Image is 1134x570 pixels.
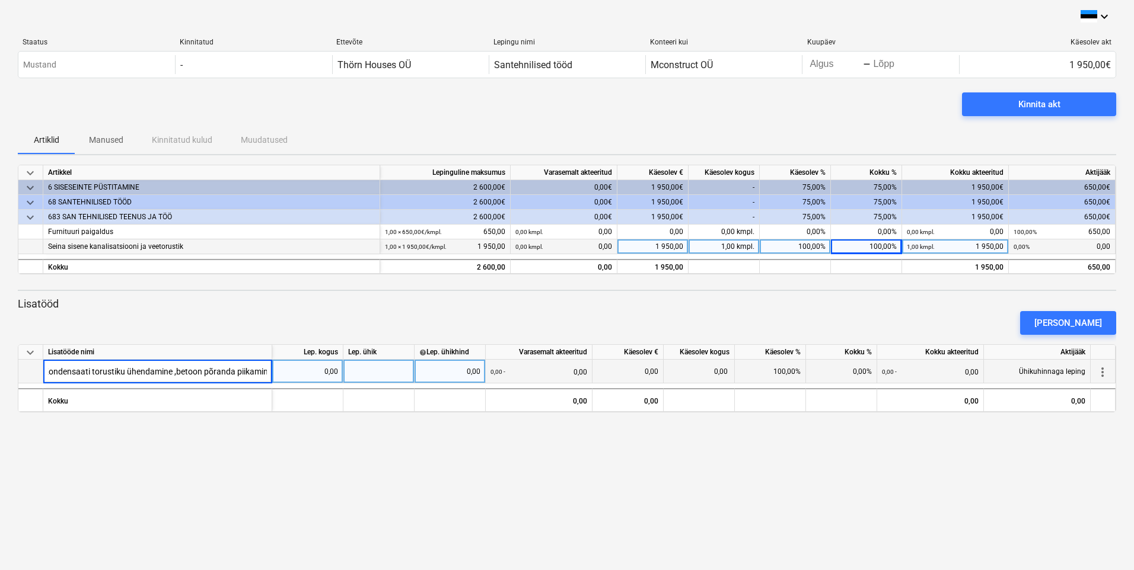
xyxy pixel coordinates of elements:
[43,165,380,180] div: Artikkel
[689,225,760,239] div: 0,00 kmpl.
[1014,225,1110,239] div: 650,00
[664,360,735,383] div: 0,00
[831,210,902,225] div: 75,00%
[23,210,37,225] span: keyboard_arrow_down
[380,210,511,225] div: 2 600,00€
[807,56,863,73] input: Algus
[419,348,426,356] span: help
[863,61,871,68] div: -
[831,195,902,210] div: 75,00%
[43,388,272,412] div: Kokku
[1009,165,1116,180] div: Aktijääk
[907,244,935,250] small: 1,00 kmpl.
[515,239,612,254] div: 0,00
[18,297,1116,311] p: Lisatööd
[48,239,375,254] div: Seina sisene kanalisatsiooni ja veetorustik
[806,360,877,383] div: 0,00%
[23,59,56,71] p: Mustand
[984,360,1091,383] div: Ühikuhinnaga leping
[385,244,447,250] small: 1,00 × 1 950,00€ / kmpl.
[1020,311,1116,335] button: [PERSON_NAME]
[735,345,806,360] div: Käesolev %
[593,388,664,412] div: 0,00
[902,259,1009,274] div: 1 950,00
[593,345,664,360] div: Käesolev €
[385,239,505,254] div: 1 950,00
[760,210,831,225] div: 75,00%
[617,259,689,274] div: 1 950,00
[882,369,897,375] small: 0,00 -
[1009,180,1116,195] div: 650,00€
[831,180,902,195] div: 75,00%
[48,180,375,195] div: 6 SISESEINTE PÜSTITAMINE
[902,180,1009,195] div: 1 950,00€
[515,260,612,275] div: 0,00
[419,345,480,360] div: Lep. ühikhind
[385,260,505,275] div: 2 600,00
[515,244,543,250] small: 0,00 kmpl.
[882,360,979,384] div: 0,00
[1014,260,1110,275] div: 650,00
[807,38,955,46] div: Kuupäev
[380,165,511,180] div: Lepinguline maksumus
[343,345,415,360] div: Lep. ühik
[1009,210,1116,225] div: 650,00€
[23,181,37,195] span: keyboard_arrow_down
[735,360,806,383] div: 100,00%
[617,239,689,254] div: 1 950,00
[385,229,442,235] small: 1,00 × 650,00€ / kmpl.
[43,259,380,274] div: Kokku
[490,360,587,384] div: 0,00
[907,239,1004,254] div: 1 950,00
[806,345,877,360] div: Kokku %
[48,225,375,239] div: Furnituuri paigaldus
[511,180,617,195] div: 0,00€
[902,195,1009,210] div: 1 950,00€
[48,195,375,210] div: 68 SANTEHNILISED TÖÖD
[277,360,338,383] div: 0,00
[1014,244,1030,250] small: 0,00%
[1095,365,1110,379] span: more_vert
[907,229,935,235] small: 0,00 kmpl.
[617,210,689,225] div: 1 950,00€
[617,165,689,180] div: Käesolev €
[689,239,760,254] div: 1,00 kmpl.
[486,345,593,360] div: Varasemalt akteeritud
[43,345,272,360] div: Lisatööde nimi
[650,38,798,46] div: Konteeri kui
[760,225,831,239] div: 0,00%
[984,388,1091,412] div: 0,00
[23,166,37,180] span: keyboard_arrow_down
[511,165,617,180] div: Varasemalt akteeritud
[597,360,658,383] div: 0,00
[651,59,713,71] div: Mconstruct OÜ
[689,195,760,210] div: -
[1097,9,1111,24] i: keyboard_arrow_down
[493,38,641,46] div: Lepingu nimi
[1034,315,1102,331] div: [PERSON_NAME]
[877,388,984,412] div: 0,00
[380,180,511,195] div: 2 600,00€
[272,345,343,360] div: Lep. kogus
[494,59,572,71] div: Santehnilised tööd
[385,225,505,239] div: 650,00
[617,180,689,195] div: 1 950,00€
[23,345,37,360] span: keyboard_arrow_down
[984,345,1091,360] div: Aktijääk
[380,195,511,210] div: 2 600,00€
[515,229,543,235] small: 0,00 kmpl.
[664,345,735,360] div: Käesolev kogus
[1018,97,1060,112] div: Kinnita akt
[760,195,831,210] div: 75,00%
[907,225,1004,239] div: 0,00
[877,345,984,360] div: Kokku akteeritud
[831,225,902,239] div: 0,00%
[959,55,1116,74] div: 1 950,00€
[617,225,689,239] div: 0,00
[689,165,760,180] div: Käesolev kogus
[760,239,831,254] div: 100,00%
[89,134,123,146] p: Manused
[689,210,760,225] div: -
[511,210,617,225] div: 0,00€
[419,360,480,383] div: 0,00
